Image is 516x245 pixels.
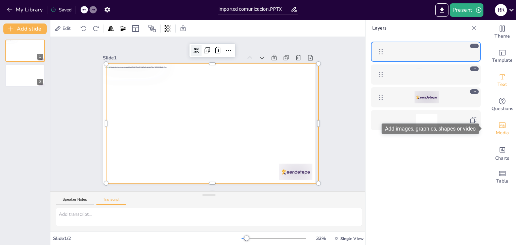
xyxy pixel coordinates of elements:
button: Speaker Notes [56,197,94,205]
p: Layers [372,20,469,36]
span: Single View [340,236,363,241]
div: https://api.sendsteps.com/image/da4f701f59dee2d4b9a6ea0bb179be2a78b9d8abhttps://api.sendsteps.com... [371,64,481,85]
button: My Library [5,4,46,15]
div: Add charts and graphs [489,141,516,165]
span: Charts [495,155,509,162]
div: 2 [37,79,43,85]
div: https://api.sendsteps.com/image/da4f701f59dee2d4b9a6ea0bb179be2a78b9d8abhttps://api.sendsteps.com... [371,42,481,62]
span: Table [496,178,508,185]
input: Insert title [218,4,291,14]
div: Slide 1 / 2 [53,235,242,242]
div: Saved [51,7,72,13]
div: Add images, graphics, shapes or video [489,117,516,141]
div: Add ready made slides [489,44,516,68]
span: Template [492,57,513,64]
button: Add slide [3,23,47,34]
div: R R [495,4,507,16]
button: Export to PowerPoint [435,3,448,17]
span: Position [148,24,156,33]
div: Add text boxes [489,68,516,93]
button: Present [450,3,483,17]
button: R R [495,3,507,17]
span: Questions [491,105,513,112]
div: https://cdn.sendsteps.com/images/logo/sendsteps_logo_white.pnghttps://cdn.sendsteps.com/images/lo... [371,87,481,107]
div: 33 % [313,235,329,242]
div: Change the overall theme [489,20,516,44]
div: 1 [37,54,43,60]
div: Add a table [489,165,516,189]
div: 1 [5,40,45,62]
div: Slide 1 [154,3,271,91]
button: Transcript [96,197,126,205]
span: Media [496,129,509,137]
div: Add images, graphics, shapes or video [382,124,479,134]
span: Text [498,81,507,88]
span: Theme [494,33,510,40]
div: Layout [130,23,141,34]
div: Get real-time input from your audience [489,93,516,117]
div: 2 [5,64,45,87]
span: Edit [61,25,72,32]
